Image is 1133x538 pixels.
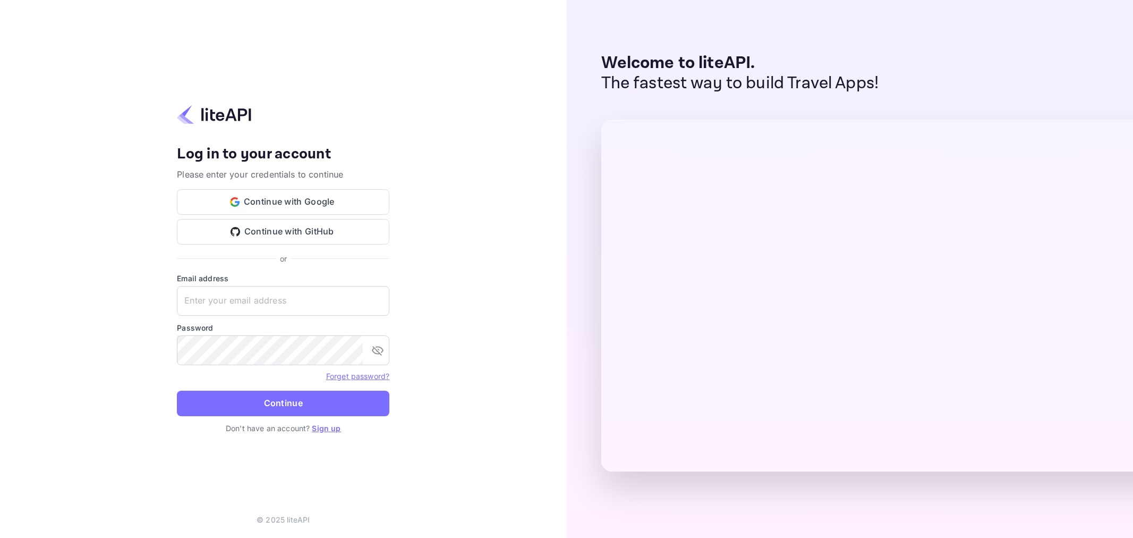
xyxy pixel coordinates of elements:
a: Forget password? [326,371,389,381]
p: © 2025 liteAPI [257,514,310,525]
p: Welcome to liteAPI. [601,53,879,73]
label: Email address [177,273,389,284]
input: Enter your email address [177,286,389,316]
a: Forget password? [326,372,389,381]
p: The fastest way to build Travel Apps! [601,73,879,94]
p: Please enter your credentials to continue [177,168,389,181]
a: Sign up [312,424,340,433]
button: Continue with GitHub [177,219,389,245]
img: liteapi [177,104,251,125]
button: toggle password visibility [367,340,388,361]
button: Continue [177,391,389,416]
p: Don't have an account? [177,423,389,434]
h4: Log in to your account [177,145,389,164]
label: Password [177,322,389,333]
button: Continue with Google [177,189,389,215]
p: or [280,253,287,264]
